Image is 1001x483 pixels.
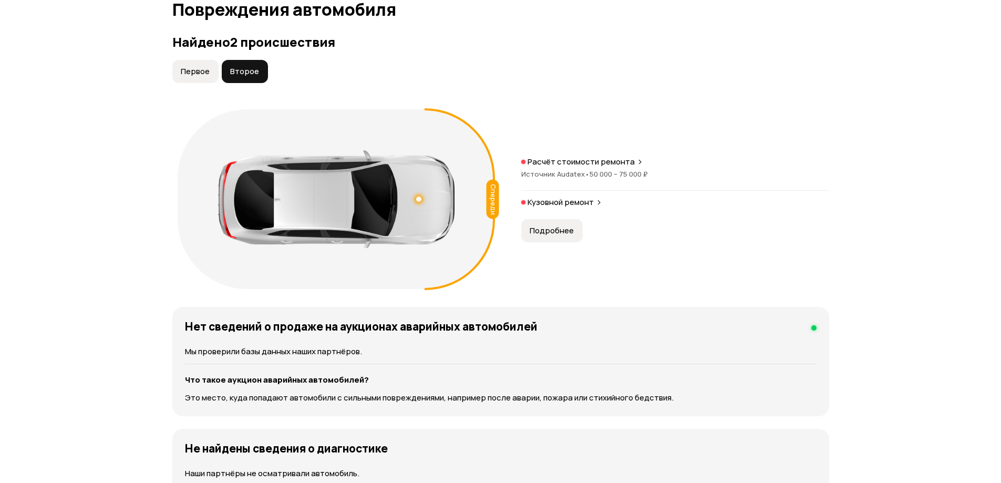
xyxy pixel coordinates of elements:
h4: Не найдены сведения о диагностике [185,441,388,455]
span: 50 000 – 75 000 ₽ [590,169,648,179]
span: Первое [181,66,210,77]
button: Второе [222,60,268,83]
div: Спереди [486,180,499,219]
span: • [585,169,590,179]
p: Кузовной ремонт [528,197,594,208]
p: Расчёт стоимости ремонта [528,157,635,167]
h3: Найдено 2 происшествия [172,35,829,49]
button: Первое [172,60,219,83]
strong: Что такое аукцион аварийных автомобилей? [185,374,369,385]
h4: Нет сведений о продаже на аукционах аварийных автомобилей [185,320,538,333]
span: Источник Audatex [521,169,590,179]
span: Второе [230,66,259,77]
p: Наши партнёры не осматривали автомобиль. [185,468,817,479]
p: Мы проверили базы данных наших партнёров. [185,346,817,357]
p: Это место, куда попадают автомобили с сильными повреждениями, например после аварии, пожара или с... [185,392,817,404]
span: Подробнее [530,225,574,236]
button: Подробнее [521,219,583,242]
